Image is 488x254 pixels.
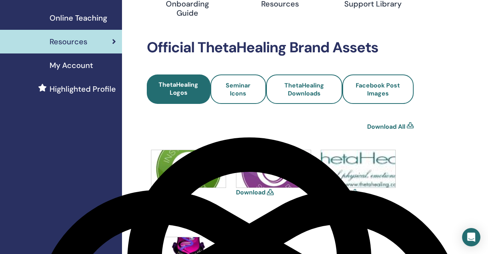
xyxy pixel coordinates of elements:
h2: Official ThetaHealing Brand Assets [147,39,414,57]
span: ThetaHealing Logos [159,81,198,97]
a: ThetaHealing Logos [147,74,210,104]
span: Resources [50,36,87,47]
a: Seminar Icons [210,74,266,104]
a: Facebook Post Images [342,74,414,104]
span: Seminar Icons [226,81,250,97]
div: Open Intercom Messenger [462,228,480,246]
span: ThetaHealing Downloads [284,81,324,97]
a: ThetaHealing Downloads [266,74,342,104]
span: Online Teaching [50,12,107,24]
span: Highlighted Profile [50,83,116,95]
span: Facebook Post Images [356,81,400,97]
span: My Account [50,60,93,71]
